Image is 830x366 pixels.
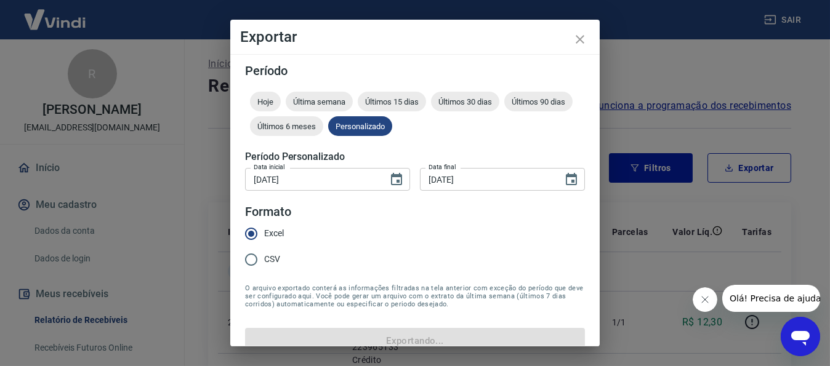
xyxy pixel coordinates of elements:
[286,97,353,106] span: Última semana
[245,65,585,77] h5: Período
[245,168,379,191] input: DD/MM/YYYY
[504,97,573,106] span: Últimos 90 dias
[431,92,499,111] div: Últimos 30 dias
[358,92,426,111] div: Últimos 15 dias
[250,97,281,106] span: Hoje
[565,25,595,54] button: close
[264,253,280,266] span: CSV
[250,92,281,111] div: Hoje
[384,167,409,192] button: Choose date, selected date is 20 de ago de 2025
[254,162,285,172] label: Data inicial
[328,116,392,136] div: Personalizado
[264,227,284,240] span: Excel
[504,92,573,111] div: Últimos 90 dias
[781,317,820,356] iframe: Botão para abrir a janela de mensagens
[693,287,717,312] iframe: Fechar mensagem
[431,97,499,106] span: Últimos 30 dias
[250,122,323,131] span: Últimos 6 meses
[245,151,585,163] h5: Período Personalizado
[722,285,820,312] iframe: Mensagem da empresa
[328,122,392,131] span: Personalizado
[245,284,585,308] span: O arquivo exportado conterá as informações filtradas na tela anterior com exceção do período que ...
[429,162,456,172] label: Data final
[420,168,554,191] input: DD/MM/YYYY
[245,203,291,221] legend: Formato
[240,30,590,44] h4: Exportar
[559,167,584,192] button: Choose date, selected date is 21 de ago de 2025
[286,92,353,111] div: Última semana
[7,9,103,18] span: Olá! Precisa de ajuda?
[250,116,323,136] div: Últimos 6 meses
[358,97,426,106] span: Últimos 15 dias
